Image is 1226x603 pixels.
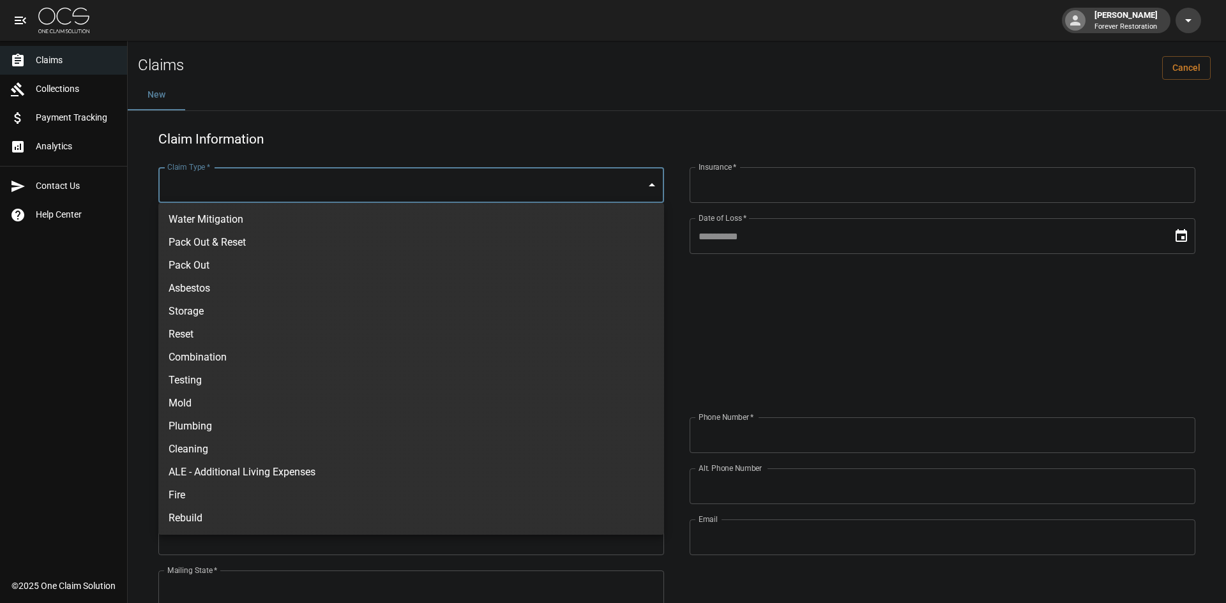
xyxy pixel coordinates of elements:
li: ALE - Additional Living Expenses [158,461,664,484]
li: Reset [158,323,664,346]
li: Combination [158,346,664,369]
li: Cleaning [158,438,664,461]
li: Pack Out [158,254,664,277]
li: Plumbing [158,415,664,438]
li: Mold [158,392,664,415]
li: Storage [158,300,664,323]
li: Testing [158,369,664,392]
li: Rebuild [158,507,664,530]
li: Water Mitigation [158,208,664,231]
li: Asbestos [158,277,664,300]
li: Pack Out & Reset [158,231,664,254]
li: Fire [158,484,664,507]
